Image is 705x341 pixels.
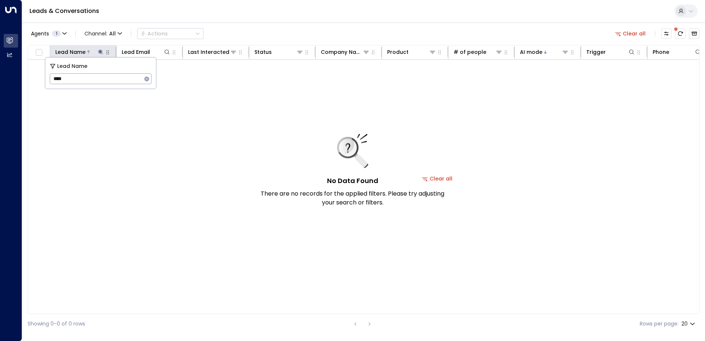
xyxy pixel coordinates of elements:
span: 1 [52,31,61,37]
span: There are new threads available. Refresh the grid to view the latest updates. [675,28,685,39]
button: Customize [661,28,671,39]
div: Product [387,48,409,56]
label: Rows per page: [640,320,678,328]
div: Last Interacted [188,48,237,56]
div: Status [254,48,303,56]
div: Product [387,48,436,56]
div: Company Name [321,48,370,56]
div: Last Interacted [188,48,229,56]
div: AI mode [520,48,542,56]
span: Agents [31,31,49,36]
div: Trigger [586,48,635,56]
h5: No Data Found [327,176,378,186]
div: Lead Name [55,48,86,56]
span: Toggle select all [34,48,44,57]
div: # of people [454,48,503,56]
p: There are no records for the applied filters. Please try adjusting your search or filters. [260,189,445,207]
span: All [109,31,116,37]
button: Actions [137,28,204,39]
span: Lead Name [57,62,87,70]
div: Actions [140,30,168,37]
div: Lead Name [55,48,104,56]
div: AI mode [520,48,569,56]
div: Button group with a nested menu [137,28,204,39]
div: Phone [653,48,702,56]
span: Channel: [81,28,125,39]
div: Showing 0-0 of 0 rows [28,320,85,328]
a: Leads & Conversations [29,7,99,15]
div: 20 [681,318,697,329]
nav: pagination navigation [351,319,374,328]
div: Lead Email [122,48,150,56]
div: Status [254,48,272,56]
div: Company Name [321,48,362,56]
div: Phone [653,48,669,56]
div: # of people [454,48,486,56]
button: Clear all [612,28,649,39]
div: Trigger [586,48,606,56]
button: Channel:All [81,28,125,39]
button: Agents1 [28,28,69,39]
div: Lead Email [122,48,171,56]
button: Archived Leads [689,28,699,39]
